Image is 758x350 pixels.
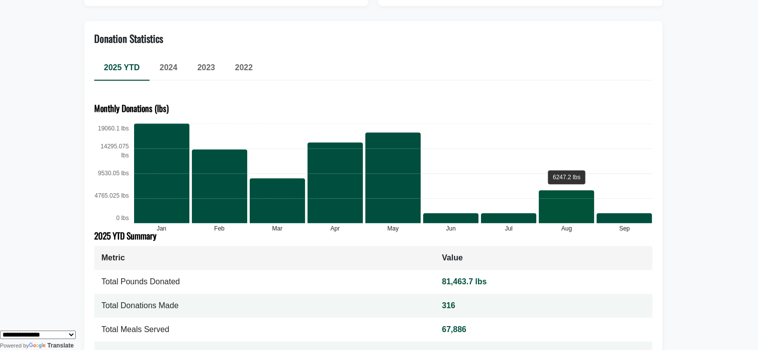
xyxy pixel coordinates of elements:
span: 2023 [197,63,215,72]
td: Total Donations Made [94,294,435,318]
th: Value [435,246,652,270]
div: 9530.05 lbs [94,168,129,178]
h3: 2025 YTD Summary [94,231,652,241]
td: 316 [435,294,652,318]
div: 4765.025 lbs [94,191,129,201]
div: 19060.1 lbs [94,123,129,133]
td: Total Pounds Donated [94,270,435,294]
span: 2022 [235,63,253,72]
td: 67,886 [435,318,652,342]
div: 6247.2 lbs [548,170,585,184]
span: 2024 [159,63,177,72]
span: 2025 YTD [104,63,140,72]
td: Total Meals Served [94,318,435,342]
div: 14295.075 lbs [94,146,129,156]
div: Donation Statistics [94,31,163,46]
img: Google Translate [29,343,47,350]
h3: Monthly Donations (lbs) [94,103,652,114]
th: Metric [94,246,435,270]
div: 0 lbs [94,213,129,223]
td: 81,463.7 lbs [435,270,652,294]
a: Translate [29,342,74,349]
